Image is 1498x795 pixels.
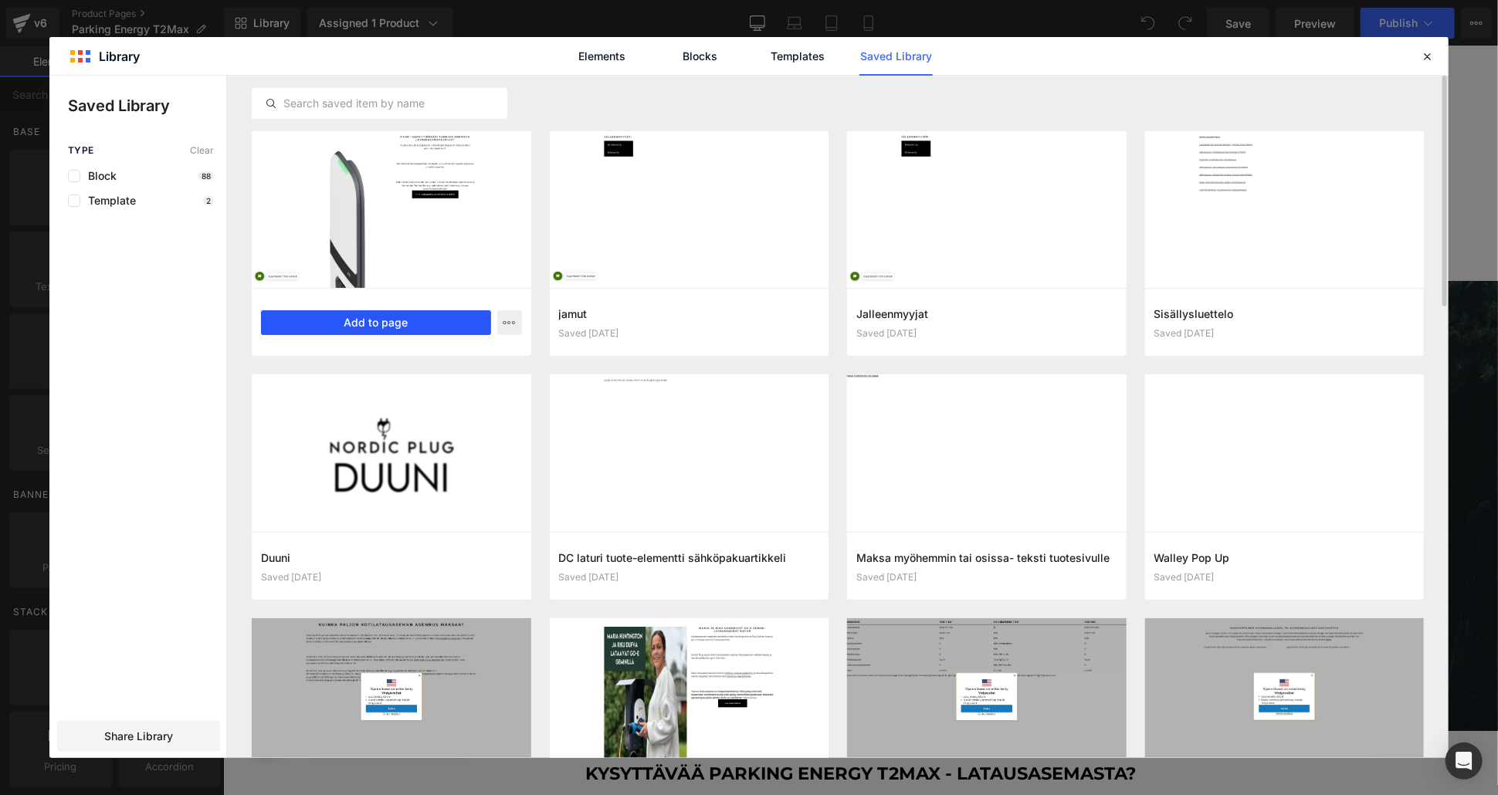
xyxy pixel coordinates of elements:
[68,94,226,117] p: Saved Library
[1154,550,1415,566] h3: Walley Pop Up
[261,550,522,566] h3: Duuni
[856,550,1117,566] h3: Maksa myöhemmin tai osissa- teksti tuotesivulle
[559,328,820,339] div: Saved [DATE]
[68,145,94,156] span: Type
[186,19,626,39] p: ansiosta skaalaaminen ja huoltaminen on helppoa.
[190,145,214,156] span: Clear
[80,170,117,182] span: Block
[104,729,173,744] span: Share Library
[80,195,136,207] span: Template
[1154,572,1415,583] div: Saved [DATE]
[405,164,466,179] span: - Reviews
[252,94,507,113] input: Search saved item by name
[198,171,214,181] p: 88
[856,306,1117,322] h3: Jalleenmyyjat
[239,163,466,181] span: [DOMAIN_NAME] Reviews
[663,37,737,76] a: Blocks
[1445,743,1483,780] div: Open Intercom Messenger
[559,550,820,566] h3: DC laturi tuote-elementti sähköpakuartikkeli
[559,306,820,322] h3: jamut
[261,310,491,335] button: Add to page
[859,37,933,76] a: Saved Library
[186,465,1083,519] span: Latausnopeudet ovat arvioita ja perustuvat oletuksiin, joten niitä tulisi käyttää vain yleisiin v...
[203,196,214,205] p: 2
[1154,306,1415,322] h3: Sisällysluettelo
[856,572,1117,583] div: Saved [DATE]
[261,572,522,583] div: Saved [DATE]
[565,37,639,76] a: Elements
[559,572,820,583] div: Saved [DATE]
[1154,328,1415,339] div: Saved [DATE]
[761,37,835,76] a: Templates
[7,649,263,722] iframe: Tidio Chat
[856,328,1117,339] div: Saved [DATE]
